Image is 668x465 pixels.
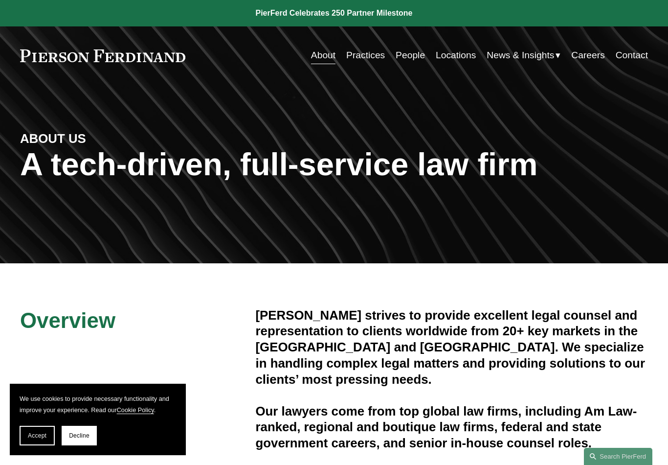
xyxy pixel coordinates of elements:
[256,403,648,451] h4: Our lawyers come from top global law firms, including Am Law-ranked, regional and boutique law fi...
[436,46,476,65] a: Locations
[62,426,97,445] button: Decline
[346,46,385,65] a: Practices
[69,432,89,439] span: Decline
[584,448,652,465] a: Search this site
[396,46,425,65] a: People
[10,384,186,455] section: Cookie banner
[20,132,86,145] strong: ABOUT US
[28,432,46,439] span: Accept
[20,394,176,416] p: We use cookies to provide necessary functionality and improve your experience. Read our .
[487,47,554,64] span: News & Insights
[20,426,55,445] button: Accept
[487,46,560,65] a: folder dropdown
[256,307,648,388] h4: [PERSON_NAME] strives to provide excellent legal counsel and representation to clients worldwide ...
[20,308,115,332] span: Overview
[616,46,648,65] a: Contact
[20,146,648,183] h1: A tech-driven, full-service law firm
[117,406,154,414] a: Cookie Policy
[571,46,605,65] a: Careers
[311,46,335,65] a: About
